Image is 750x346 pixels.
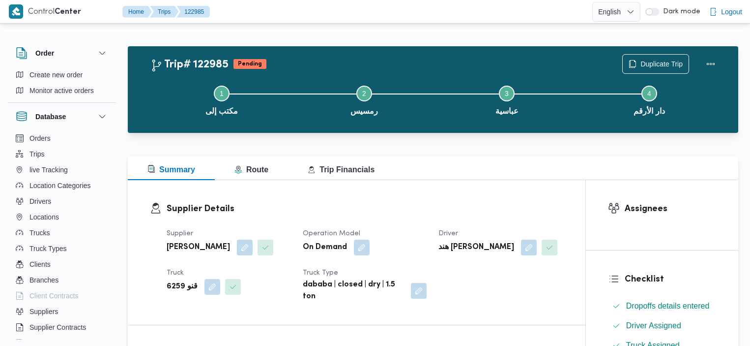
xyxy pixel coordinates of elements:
span: Duplicate Trip [640,58,683,70]
span: 1 [220,90,224,97]
span: Trips [29,148,45,160]
b: dababa | closed | dry | 1.5 ton [303,279,404,303]
img: X8yXhbKr1z7QwAAAABJRU5ErkJggg== [9,4,23,19]
span: Supplier [167,230,193,237]
button: عباسية [435,74,578,125]
h3: Checklist [625,273,716,286]
span: 2 [362,90,366,97]
span: Create new order [29,69,83,81]
button: 122985 [176,6,210,18]
button: Actions [701,54,721,74]
span: مكتب إلى [205,105,237,117]
span: live Tracking [29,164,68,176]
span: عباسية [495,105,519,117]
button: Trips [12,146,112,162]
span: Monitor active orders [29,85,94,96]
b: قنو 6259 [167,281,198,293]
button: رمسيس [293,74,435,125]
button: Logout [705,2,746,22]
span: Drivers [29,195,51,207]
span: Summary [147,165,195,174]
button: Location Categories [12,178,112,193]
b: [PERSON_NAME] [167,242,230,253]
span: Truck Type [303,270,338,276]
span: Operation Model [303,230,360,237]
button: Truck Types [12,241,112,256]
span: Supplier Contracts [29,321,86,333]
span: Location Categories [29,180,91,191]
button: Clients [12,256,112,272]
h3: Database [35,111,66,123]
span: 4 [647,90,651,97]
span: Driver Assigned [626,321,681,330]
b: Center [55,8,81,16]
h3: Order [35,47,54,59]
span: Clients [29,258,51,270]
span: دار الأرقم [634,105,664,117]
span: Logout [721,6,742,18]
span: Client Contracts [29,290,79,302]
span: Dropoffs details entered [626,300,710,312]
button: Order [16,47,108,59]
button: Dropoffs details entered [608,298,716,314]
span: Trip Financials [308,165,375,174]
button: Trucks [12,225,112,241]
span: 3 [505,90,509,97]
span: Trucks [29,227,50,239]
button: Supplier Contracts [12,319,112,335]
span: رمسيس [350,105,378,117]
span: Orders [29,132,51,144]
button: Database [16,111,108,123]
h3: Assignees [625,202,716,216]
b: هند [PERSON_NAME] [438,242,514,253]
span: Pending [233,59,266,69]
iframe: chat widget [10,307,41,336]
button: مكتب إلى [150,74,293,125]
b: Pending [238,61,262,67]
button: Home [122,6,152,18]
span: Truck [167,270,184,276]
b: On Demand [303,242,347,253]
span: Suppliers [29,306,58,317]
span: Driver Assigned [626,320,681,332]
span: Locations [29,211,59,223]
button: Locations [12,209,112,225]
button: Trips [150,6,178,18]
h3: Supplier Details [167,202,563,216]
span: Dark mode [659,8,700,16]
div: Database [8,130,116,344]
div: Order [8,67,116,102]
button: Client Contracts [12,288,112,304]
span: Dropoffs details entered [626,302,710,310]
button: Driver Assigned [608,318,716,334]
button: Orders [12,130,112,146]
button: Create new order [12,67,112,83]
span: Route [234,165,268,174]
span: Truck Types [29,243,66,254]
button: Drivers [12,193,112,209]
span: Driver [438,230,458,237]
button: Branches [12,272,112,288]
button: Monitor active orders [12,83,112,98]
button: Duplicate Trip [622,54,689,74]
button: دار الأرقم [578,74,721,125]
button: Suppliers [12,304,112,319]
span: Branches [29,274,58,286]
button: live Tracking [12,162,112,178]
h2: Trip# 122985 [150,59,229,71]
